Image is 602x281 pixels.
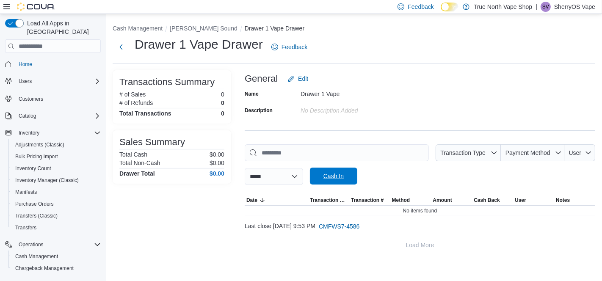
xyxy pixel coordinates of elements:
button: User [513,195,554,205]
span: Cash Management [12,251,101,262]
span: Catalog [15,111,101,121]
h4: 0 [221,110,224,117]
span: Customers [19,96,43,102]
p: $0.00 [210,160,224,166]
input: Dark Mode [441,3,458,11]
button: Transaction Type [436,144,501,161]
span: Cash In [323,172,344,180]
span: Transaction Type [440,149,486,156]
button: Users [2,75,104,87]
a: Purchase Orders [12,199,57,209]
span: Date [246,197,257,204]
button: Amount [431,195,472,205]
h4: Total Transactions [119,110,171,117]
span: Purchase Orders [15,201,54,207]
span: Purchase Orders [12,199,101,209]
span: Transaction Type [310,197,348,204]
span: No items found [403,207,437,214]
span: Cash Management [15,253,58,260]
span: Home [19,61,32,68]
span: Users [15,76,101,86]
p: $0.00 [210,151,224,158]
button: CMFWS7-4586 [315,218,363,235]
span: User [515,197,526,204]
h6: # of Refunds [119,99,153,106]
button: Home [2,58,104,70]
span: Chargeback Management [12,263,101,273]
p: 0 [221,99,224,106]
button: Cash Back [472,195,513,205]
span: Catalog [19,113,36,119]
span: Transfers (Classic) [15,212,58,219]
button: Cash Management [8,251,104,262]
button: Inventory [2,127,104,139]
span: Manifests [15,189,37,196]
button: Drawer 1 Vape Drawer [245,25,304,32]
h6: Total Non-Cash [119,160,160,166]
h4: Drawer Total [119,170,155,177]
a: Transfers (Classic) [12,211,61,221]
p: 0 [221,91,224,98]
a: Inventory Manager (Classic) [12,175,82,185]
span: Payment Method [505,149,550,156]
button: Adjustments (Classic) [8,139,104,151]
button: Cash In [310,168,357,185]
button: [PERSON_NAME] Sound [170,25,237,32]
button: Inventory Count [8,163,104,174]
span: Feedback [282,43,307,51]
span: Inventory [15,128,101,138]
button: Purchase Orders [8,198,104,210]
button: Transfers (Classic) [8,210,104,222]
a: Adjustments (Classic) [12,140,68,150]
h3: General [245,74,278,84]
span: SV [542,2,549,12]
button: Cash Management [113,25,163,32]
span: Operations [19,241,44,248]
button: Transaction Type [308,195,349,205]
a: Manifests [12,187,40,197]
span: Adjustments (Classic) [15,141,64,148]
button: Operations [2,239,104,251]
span: Inventory Manager (Classic) [15,177,79,184]
span: Load All Apps in [GEOGRAPHIC_DATA] [24,19,101,36]
p: True North Vape Shop [474,2,533,12]
span: Transaction # [351,197,384,204]
button: Load More [245,237,595,253]
span: Chargeback Management [15,265,74,272]
button: Payment Method [501,144,565,161]
span: Manifests [12,187,101,197]
span: Amount [433,197,452,204]
span: CMFWS7-4586 [319,222,359,231]
a: Feedback [268,39,311,55]
h3: Transactions Summary [119,77,215,87]
h4: $0.00 [210,170,224,177]
p: | [536,2,537,12]
button: Edit [284,70,312,87]
button: Operations [15,240,47,250]
span: Adjustments (Classic) [12,140,101,150]
h1: Drawer 1 Vape Drawer [135,36,263,53]
a: Bulk Pricing Import [12,152,61,162]
span: Feedback [408,3,434,11]
a: Chargeback Management [12,263,77,273]
button: Chargeback Management [8,262,104,274]
span: Cash Back [474,197,500,204]
a: Inventory Count [12,163,55,174]
button: Customers [2,92,104,105]
span: Transfers [15,224,36,231]
p: SherryOS Vape [554,2,595,12]
h6: # of Sales [119,91,146,98]
nav: An example of EuiBreadcrumbs [113,24,595,34]
a: Cash Management [12,251,61,262]
span: Transfers (Classic) [12,211,101,221]
button: Bulk Pricing Import [8,151,104,163]
a: Home [15,59,36,69]
button: User [565,144,595,161]
span: User [569,149,582,156]
span: Operations [15,240,101,250]
a: Customers [15,94,47,104]
button: Inventory [15,128,43,138]
button: Catalog [2,110,104,122]
span: Inventory Count [12,163,101,174]
button: Users [15,76,35,86]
